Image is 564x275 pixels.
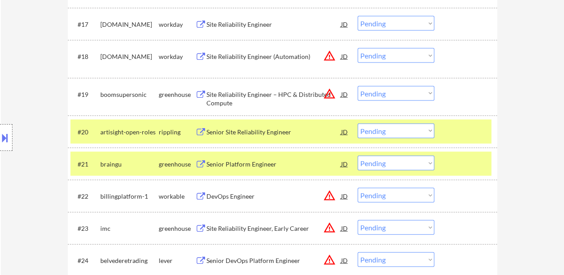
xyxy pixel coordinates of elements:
[340,124,349,140] div: JD
[78,20,93,29] div: #17
[206,52,341,61] div: Site Reliability Engineer (Automation)
[340,156,349,172] div: JD
[159,160,195,169] div: greenhouse
[206,128,341,137] div: Senior Site Reliability Engineer
[78,52,93,61] div: #18
[340,252,349,268] div: JD
[206,160,341,169] div: Senior Platform Engineer
[159,192,195,201] div: workable
[100,224,159,233] div: imc
[100,256,159,265] div: belvederetrading
[340,16,349,32] div: JD
[78,224,93,233] div: #23
[323,87,336,100] button: warning_amber
[323,221,336,234] button: warning_amber
[159,256,195,265] div: lever
[206,192,341,201] div: DevOps Engineer
[206,20,341,29] div: Site Reliability Engineer
[159,52,195,61] div: workday
[159,20,195,29] div: workday
[100,20,159,29] div: [DOMAIN_NAME]
[206,90,341,108] div: Site Reliability Engineer – HPC & Distributed Compute
[340,48,349,64] div: JD
[340,220,349,236] div: JD
[323,50,336,62] button: warning_amber
[78,256,93,265] div: #24
[206,224,341,233] div: Site Reliability Engineer, Early Career
[340,86,349,102] div: JD
[206,256,341,265] div: Senior DevOps Platform Engineer
[159,224,195,233] div: greenhouse
[159,90,195,99] div: greenhouse
[100,52,159,61] div: [DOMAIN_NAME]
[159,128,195,137] div: rippling
[323,254,336,266] button: warning_amber
[340,188,349,204] div: JD
[323,189,336,202] button: warning_amber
